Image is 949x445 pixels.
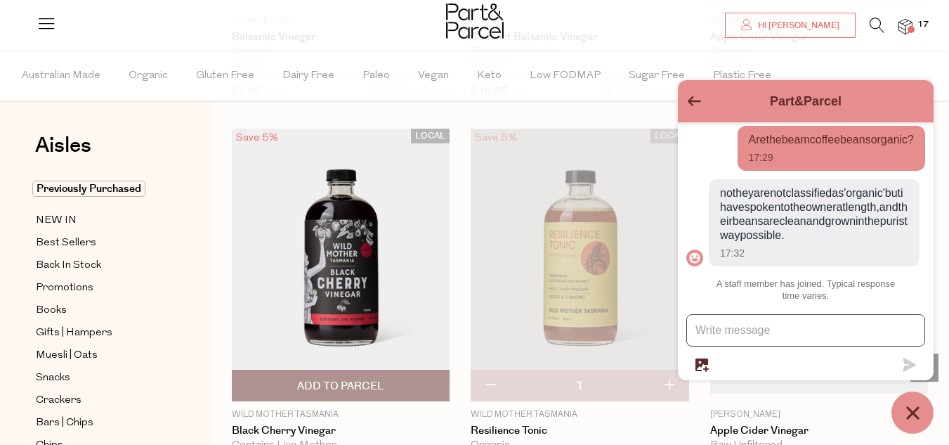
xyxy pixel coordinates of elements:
a: Crackers [36,392,164,409]
span: Keto [477,51,502,101]
span: Vegan [418,51,449,101]
span: Best Sellers [36,235,96,252]
span: Organic [129,51,168,101]
inbox-online-store-chat: Shopify online store chat [674,80,938,434]
span: Hi [PERSON_NAME] [754,20,839,32]
span: Low FODMAP [530,51,601,101]
span: 17 [914,18,932,31]
span: LOCAL [650,129,689,143]
a: Snacks [36,369,164,387]
span: NEW IN [36,212,77,229]
img: Part&Parcel [446,4,504,39]
a: Hi [PERSON_NAME] [725,13,856,38]
span: Australian Made [22,51,100,101]
a: 17 [898,19,912,34]
span: Add To Parcel [297,379,384,394]
a: Promotions [36,279,164,297]
div: Save 5% [471,129,521,148]
p: Wild Mother Tasmania [471,408,688,421]
span: Promotions [36,280,93,297]
a: Aisles [35,135,91,170]
span: LOCAL [411,129,450,143]
span: Crackers [36,392,81,409]
img: Resilience Tonic [471,129,688,401]
span: Aisles [35,130,91,161]
p: Wild Mother Tasmania [232,408,450,421]
a: NEW IN [36,212,164,229]
a: Black Cherry Vinegar [232,425,450,437]
a: Muesli | Oats [36,347,164,364]
span: Back In Stock [36,257,101,274]
span: Muesli | Oats [36,347,98,364]
a: Bars | Chips [36,414,164,432]
span: Dairy Free [282,51,334,101]
a: Resilience Tonic [471,425,688,437]
a: Gifts | Hampers [36,324,164,342]
span: Bars | Chips [36,415,93,432]
span: Previously Purchased [32,181,145,197]
a: Previously Purchased [36,181,164,198]
a: Books [36,302,164,319]
a: Best Sellers [36,234,164,252]
button: Add To Parcel [232,370,450,401]
span: Gifts | Hampers [36,325,112,342]
span: Sugar Free [629,51,685,101]
div: Save 5% [232,129,282,148]
span: Paleo [362,51,390,101]
span: Snacks [36,370,70,387]
span: Books [36,302,67,319]
span: Gluten Free [196,51,254,101]
span: Plastic Free [713,51,771,101]
a: Back In Stock [36,257,164,274]
img: Black Cherry Vinegar [232,129,450,401]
